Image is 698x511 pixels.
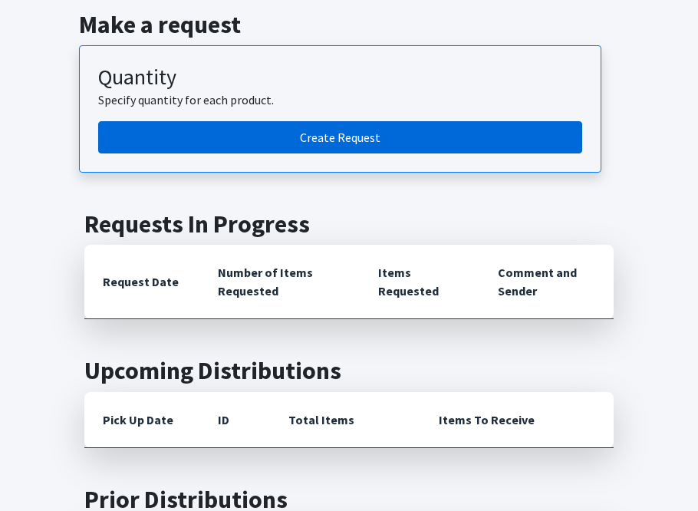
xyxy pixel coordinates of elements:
[98,121,582,153] a: Create a request by quantity
[270,392,420,448] th: Total Items
[360,245,480,319] th: Items Requested
[79,10,620,39] h2: Make a request
[98,64,582,91] h3: Quantity
[84,356,614,385] h2: Upcoming Distributions
[199,245,360,319] th: Number of Items Requested
[98,91,582,109] p: Specify quantity for each product.
[84,245,199,319] th: Request Date
[84,392,199,448] th: Pick Up Date
[199,392,270,448] th: ID
[84,209,614,239] h2: Requests In Progress
[420,392,614,448] th: Items To Receive
[479,245,614,319] th: Comment and Sender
